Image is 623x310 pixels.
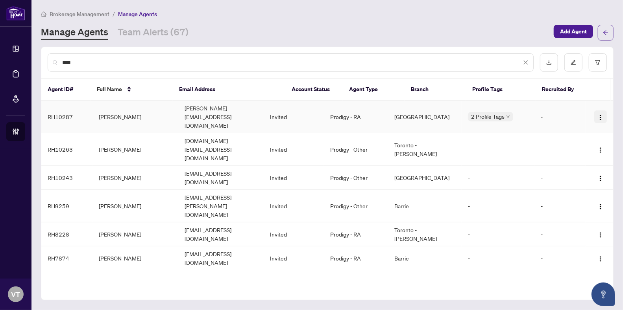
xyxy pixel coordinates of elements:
th: Account Status [285,79,343,101]
button: Open asap [592,282,615,306]
td: Invited [264,222,324,246]
td: - [462,166,534,190]
span: Brokerage Management [50,11,109,18]
span: home [41,11,46,17]
button: edit [564,53,582,72]
td: - [534,246,586,270]
td: - [534,222,586,246]
span: Manage Agents [118,11,157,18]
td: - [534,133,586,166]
span: download [546,60,552,65]
td: RH9259 [41,190,93,222]
button: Logo [594,200,607,212]
td: [EMAIL_ADDRESS][DOMAIN_NAME] [178,166,264,190]
td: - [462,133,534,166]
td: RH7874 [41,246,93,270]
td: RH10263 [41,133,93,166]
td: [EMAIL_ADDRESS][DOMAIN_NAME] [178,246,264,270]
a: Team Alerts (67) [118,26,189,40]
td: - [534,101,586,133]
td: Toronto - [PERSON_NAME] [388,222,462,246]
td: Barrie [388,246,462,270]
span: arrow-left [603,30,608,35]
th: Full Name [91,79,173,101]
td: Invited [264,101,324,133]
button: Logo [594,252,607,264]
button: filter [589,53,607,72]
td: Invited [264,190,324,222]
span: filter [595,60,601,65]
span: close [523,60,529,65]
th: Agent Type [343,79,404,101]
td: [EMAIL_ADDRESS][DOMAIN_NAME] [178,222,264,246]
td: Invited [264,166,324,190]
button: Logo [594,110,607,123]
td: - [534,166,586,190]
td: Prodigy - Other [324,133,388,166]
td: Invited [264,133,324,166]
td: Toronto - [PERSON_NAME] [388,133,462,166]
td: [PERSON_NAME] [93,133,179,166]
td: Prodigy - RA [324,222,388,246]
td: Invited [264,246,324,270]
th: Agent ID# [41,79,91,101]
td: [GEOGRAPHIC_DATA] [388,166,462,190]
th: Email Address [173,79,286,101]
button: Logo [594,143,607,156]
button: download [540,53,558,72]
td: Prodigy - Other [324,190,388,222]
td: [PERSON_NAME] [93,101,179,133]
td: [PERSON_NAME][EMAIL_ADDRESS][DOMAIN_NAME] [178,101,264,133]
td: [DOMAIN_NAME][EMAIL_ADDRESS][DOMAIN_NAME] [178,133,264,166]
img: logo [6,6,25,20]
img: Logo [597,147,604,153]
a: Manage Agents [41,26,108,40]
span: Add Agent [560,25,587,38]
td: RH10287 [41,101,93,133]
th: Profile Tags [466,79,536,101]
span: edit [571,60,576,65]
td: Prodigy - RA [324,246,388,270]
td: RH8228 [41,222,93,246]
td: Prodigy - Other [324,166,388,190]
td: [EMAIL_ADDRESS][PERSON_NAME][DOMAIN_NAME] [178,190,264,222]
td: RH10243 [41,166,93,190]
td: [PERSON_NAME] [93,246,179,270]
td: - [462,246,534,270]
td: Barrie [388,190,462,222]
td: Prodigy - RA [324,101,388,133]
th: Recruited By [536,79,585,101]
li: / [113,9,115,18]
button: Add Agent [554,25,593,38]
button: Logo [594,228,607,240]
img: Logo [597,114,604,121]
img: Logo [597,256,604,262]
td: [GEOGRAPHIC_DATA] [388,101,462,133]
td: - [462,222,534,246]
td: [PERSON_NAME] [93,222,179,246]
img: Logo [597,204,604,210]
td: - [462,190,534,222]
span: VT [11,289,20,300]
td: [PERSON_NAME] [93,166,179,190]
span: down [506,115,510,119]
img: Logo [597,175,604,182]
img: Logo [597,232,604,238]
button: Logo [594,171,607,184]
span: Full Name [97,85,122,94]
span: 2 Profile Tags [471,112,505,121]
th: Branch [405,79,466,101]
td: - [534,190,586,222]
td: [PERSON_NAME] [93,190,179,222]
